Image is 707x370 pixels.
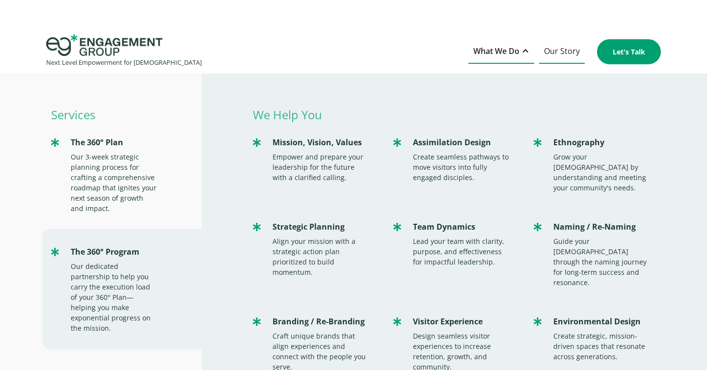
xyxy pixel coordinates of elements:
span: Organization [216,40,264,51]
div: Lead your team with clarity, purpose, and effectiveness for impactful leadership. [413,236,511,267]
div: Grow your [DEMOGRAPHIC_DATA] by understanding and meeting your community's needs. [553,152,652,193]
div: Branding / Re-Branding [272,315,371,328]
a: Mission, Vision, ValuesEmpower and prepare your leadership for the future with a clarified calling. [248,126,381,192]
a: Our Story [539,40,585,64]
div: The 360° Program [71,245,157,259]
div: The 360° Plan [71,136,157,149]
a: Naming / Re-NamingGuide your [DEMOGRAPHIC_DATA] through the naming journey for long-term success ... [529,211,661,297]
div: Strategic Planning [272,220,371,234]
p: Services [46,108,202,121]
a: Strategic PlanningAlign your mission with a strategic action plan prioritized to build momentum. [248,211,381,287]
div: What We Do [468,40,534,64]
div: Create strategic, mission-driven spaces that resonate across generations. [553,331,652,362]
div: Team Dynamics [413,220,511,234]
div: What We Do [473,45,519,58]
div: Visitor Experience [413,315,511,328]
a: The 360° ProgramOur dedicated partnership to help you carry the execution load of your 360° Plan—... [46,236,202,343]
a: EthnographyGrow your [DEMOGRAPHIC_DATA] by understanding and meeting your community's needs. [529,126,661,203]
div: Align your mission with a strategic action plan prioritized to build momentum. [272,236,371,277]
div: Our dedicated partnership to help you carry the execution load of your 360° Plan—helping you make... [71,261,157,333]
div: Naming / Re-Naming [553,220,652,234]
a: Team DynamicsLead your team with clarity, purpose, and effectiveness for impactful leadership. [388,211,521,277]
div: Environmental Design [553,315,652,328]
div: Next Level Empowerment for [DEMOGRAPHIC_DATA] [46,56,202,69]
div: Mission, Vision, Values [272,136,371,149]
div: Create seamless pathways to move visitors into fully engaged disciples. [413,152,511,183]
a: Assimilation DesignCreate seamless pathways to move visitors into fully engaged disciples. [388,126,521,192]
div: Ethnography [553,136,652,149]
a: home [46,34,202,69]
div: Guide your [DEMOGRAPHIC_DATA] through the naming journey for long-term success and resonance. [553,236,652,288]
div: Assimilation Design [413,136,511,149]
div: Empower and prepare your leadership for the future with a clarified calling. [272,152,371,183]
p: We Help You [248,108,661,121]
div: Our 3-week strategic planning process for crafting a comprehensive roadmap that ignites your next... [71,152,157,213]
a: The 360° PlanOur 3-week strategic planning process for crafting a comprehensive roadmap that igni... [46,126,202,223]
img: Engagement Group Logo Icon [46,34,163,56]
a: Let's Talk [597,39,661,64]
